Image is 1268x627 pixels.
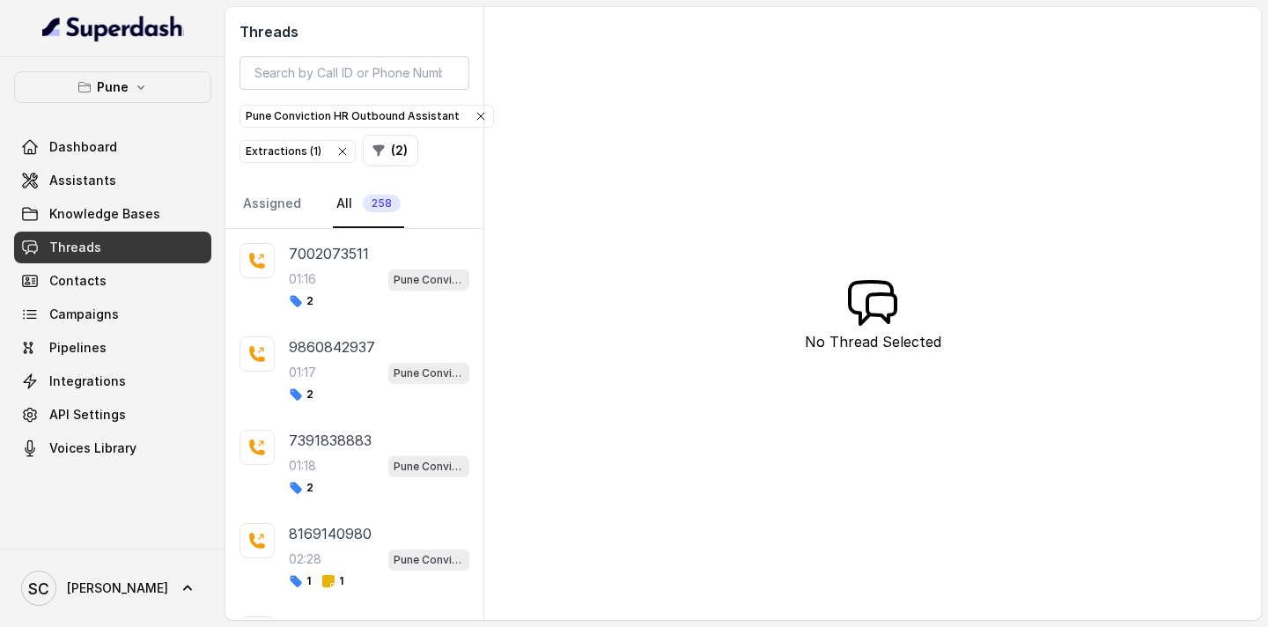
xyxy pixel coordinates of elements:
a: All258 [333,181,404,228]
p: 01:17 [289,364,316,381]
p: Pune Conviction HR Outbound Assistant [394,271,464,289]
a: Threads [14,232,211,263]
div: Pune Conviction HR Outbound Assistant [246,107,488,125]
span: [PERSON_NAME] [67,579,168,597]
button: Pune Conviction HR Outbound Assistant [240,105,494,128]
a: Dashboard [14,131,211,163]
a: Voices Library [14,432,211,464]
p: 7002073511 [289,243,369,264]
span: 2 [289,294,313,308]
span: 1 [289,574,311,588]
p: Pune Conviction HR Outbound Assistant [394,365,464,382]
a: Integrations [14,365,211,397]
p: 01:16 [289,270,316,288]
span: Assistants [49,172,116,189]
p: 8169140980 [289,523,372,544]
span: Voices Library [49,439,136,457]
button: Extractions (1) [240,140,356,163]
span: Pipelines [49,339,107,357]
nav: Tabs [240,181,469,228]
a: API Settings [14,399,211,431]
input: Search by Call ID or Phone Number [240,56,469,90]
span: API Settings [49,406,126,424]
h2: Threads [240,21,469,42]
button: Pune [14,71,211,103]
p: Pune Conviction HR Outbound Assistant [394,458,464,476]
span: Campaigns [49,306,119,323]
a: [PERSON_NAME] [14,564,211,613]
p: 9860842937 [289,336,375,358]
p: 7391838883 [289,430,372,451]
span: 2 [289,481,313,495]
a: Knowledge Bases [14,198,211,230]
span: Dashboard [49,138,117,156]
p: 02:28 [289,550,321,568]
text: SC [28,579,49,598]
a: Pipelines [14,332,211,364]
span: Threads [49,239,101,256]
a: Assistants [14,165,211,196]
span: Integrations [49,373,126,390]
p: Pune [97,77,129,98]
span: 258 [363,195,401,212]
span: Contacts [49,272,107,290]
span: Knowledge Bases [49,205,160,223]
button: (2) [363,135,418,166]
p: 01:18 [289,457,316,475]
img: light.svg [42,14,184,42]
p: No Thread Selected [805,331,941,352]
a: Campaigns [14,299,211,330]
span: 1 [321,574,343,588]
a: Contacts [14,265,211,297]
div: Extractions ( 1 ) [246,143,350,160]
a: Assigned [240,181,305,228]
p: Pune Conviction HR Outbound Assistant [394,551,464,569]
span: 2 [289,387,313,402]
